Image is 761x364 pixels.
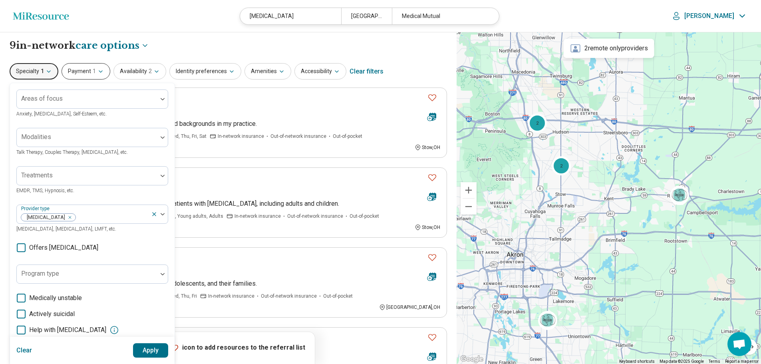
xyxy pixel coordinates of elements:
[40,119,440,129] p: I welcome and affirm patients of all identities and backgrounds in my practice.
[29,325,106,335] span: Help with [MEDICAL_DATA]
[149,67,152,76] span: 2
[151,343,305,353] p: Click icon to add resources to the referral list
[169,63,241,80] button: Identity preferences
[270,133,326,140] span: Out-of-network insurance
[21,133,51,141] label: Modalities
[29,243,98,253] span: Offers [MEDICAL_DATA]
[21,171,53,179] label: Treatments
[10,63,58,80] button: Specialty1
[40,279,440,288] p: [PERSON_NAME] loves working with children, adolescents, and their families.
[16,343,32,358] button: Clear
[415,224,440,231] div: Stow , OH
[350,62,383,81] div: Clear filters
[41,67,44,76] span: 1
[29,293,82,303] span: Medically unstable
[76,39,149,52] button: Care options
[16,226,116,232] span: [MEDICAL_DATA], [MEDICAL_DATA], LMFT, etc.
[244,63,291,80] button: Amenities
[93,67,96,76] span: 1
[10,39,149,52] h1: 9 in-network
[552,156,571,175] div: 2
[21,206,51,211] label: Provider type
[16,111,107,117] span: Anxiety, [MEDICAL_DATA], Self-Esteem, etc.
[424,329,440,346] button: Favorite
[323,292,353,300] span: Out-of-pocket
[76,39,139,52] span: care options
[424,249,440,266] button: Favorite
[208,292,254,300] span: In-network insurance
[62,63,110,80] button: Payment1
[16,149,128,155] span: Talk Therapy, Couples Therapy, [MEDICAL_DATA], etc.
[392,8,493,24] div: Medical Mutual
[16,188,74,193] span: EMDR, TMS, Hypnosis, etc.
[684,12,734,20] p: [PERSON_NAME]
[350,213,379,220] span: Out-of-pocket
[379,304,440,311] div: [GEOGRAPHIC_DATA] , OH
[725,359,759,364] a: Report a map error
[333,133,362,140] span: Out-of-pocket
[660,359,704,364] span: Map data ©2025 Google
[240,8,341,24] div: [MEDICAL_DATA]
[415,144,440,151] div: Stow , OH
[709,359,720,364] a: Terms (opens in new tab)
[564,39,654,58] div: 2 remote only providers
[218,133,264,140] span: In-network insurance
[424,90,440,106] button: Favorite
[461,182,477,198] button: Zoom in
[294,63,346,80] button: Accessibility
[21,214,68,221] span: [MEDICAL_DATA]
[461,199,477,215] button: Zoom out
[341,8,391,24] div: [GEOGRAPHIC_DATA], [GEOGRAPHIC_DATA]
[21,270,59,277] label: Program type
[424,169,440,186] button: Favorite
[727,332,751,356] div: Open chat
[40,199,440,209] p: The main focus of my practice is working with patients with [MEDICAL_DATA], including adults and ...
[113,63,166,80] button: Availability2
[528,113,547,132] div: 2
[287,213,343,220] span: Out-of-network insurance
[133,343,169,358] button: Apply
[21,95,63,102] label: Areas of focus
[261,292,317,300] span: Out-of-network insurance
[234,213,281,220] span: In-network insurance
[29,309,75,319] span: Actively suicidal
